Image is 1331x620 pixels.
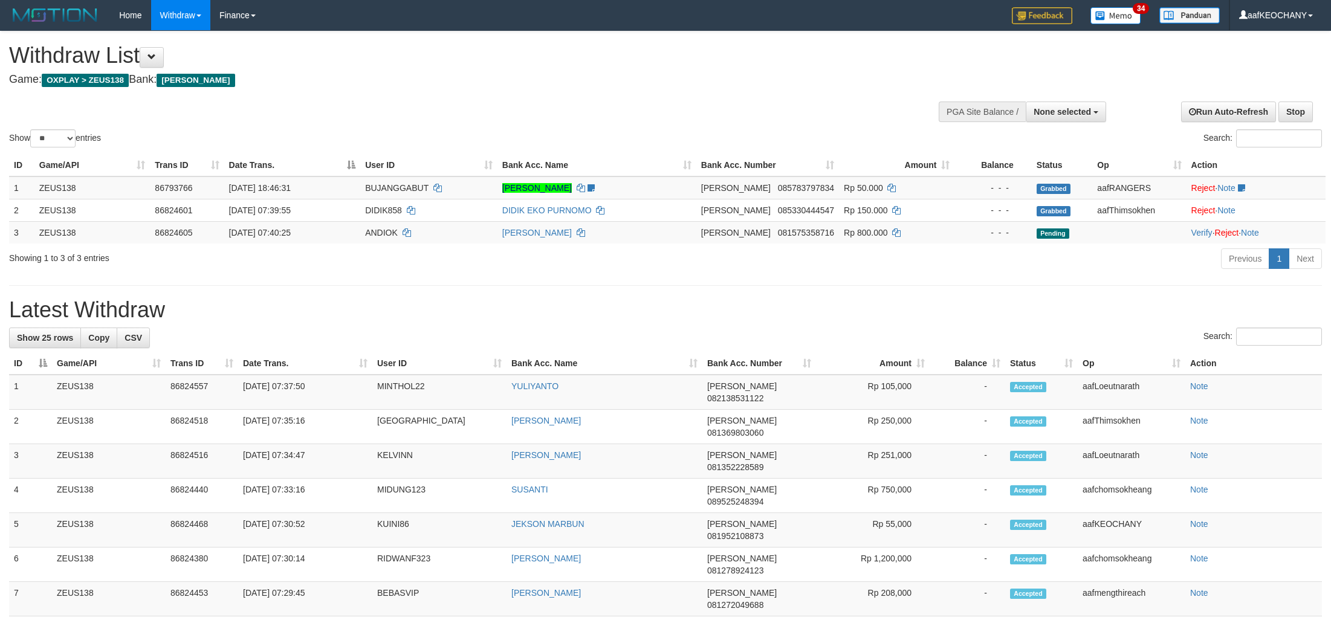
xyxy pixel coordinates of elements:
[9,129,101,147] label: Show entries
[778,205,834,215] span: Copy 085330444547 to clipboard
[1010,554,1046,564] span: Accepted
[959,182,1026,194] div: - - -
[930,547,1005,582] td: -
[1190,381,1208,391] a: Note
[52,352,166,375] th: Game/API: activate to sort column ascending
[707,519,777,529] span: [PERSON_NAME]
[1010,485,1046,496] span: Accepted
[816,375,930,410] td: Rp 105,000
[372,444,507,479] td: KELVINN
[707,381,777,391] span: [PERSON_NAME]
[1203,129,1322,147] label: Search:
[816,410,930,444] td: Rp 250,000
[696,154,839,176] th: Bank Acc. Number: activate to sort column ascending
[9,6,101,24] img: MOTION_logo.png
[42,74,129,87] span: OXPLAY > ZEUS138
[1078,547,1185,582] td: aafchomsokheang
[1078,582,1185,616] td: aafmengthireach
[707,588,777,598] span: [PERSON_NAME]
[9,74,875,86] h4: Game: Bank:
[1078,352,1185,375] th: Op: activate to sort column ascending
[238,513,372,547] td: [DATE] 07:30:52
[229,228,291,237] span: [DATE] 07:40:25
[707,497,763,506] span: Copy 089525248394 to clipboard
[1005,352,1078,375] th: Status: activate to sort column ascending
[238,352,372,375] th: Date Trans.: activate to sort column ascending
[707,600,763,610] span: Copy 081272049688 to clipboard
[1203,328,1322,346] label: Search:
[372,513,507,547] td: KUINI86
[1191,205,1216,215] a: Reject
[844,183,883,193] span: Rp 50.000
[930,582,1005,616] td: -
[17,333,73,343] span: Show 25 rows
[502,228,572,237] a: [PERSON_NAME]
[9,199,34,221] td: 2
[34,176,151,199] td: ZEUS138
[1037,184,1070,194] span: Grabbed
[166,582,238,616] td: 86824453
[502,183,572,193] a: [PERSON_NAME]
[9,221,34,244] td: 3
[238,582,372,616] td: [DATE] 07:29:45
[372,375,507,410] td: MINTHOL22
[816,479,930,513] td: Rp 750,000
[9,410,52,444] td: 2
[238,479,372,513] td: [DATE] 07:33:16
[707,531,763,541] span: Copy 081952108873 to clipboard
[839,154,954,176] th: Amount: activate to sort column ascending
[1181,102,1276,122] a: Run Auto-Refresh
[9,479,52,513] td: 4
[707,393,763,403] span: Copy 082138531122 to clipboard
[707,566,763,575] span: Copy 081278924123 to clipboard
[778,183,834,193] span: Copy 085783797834 to clipboard
[1092,199,1186,221] td: aafThimsokhen
[52,513,166,547] td: ZEUS138
[1037,228,1069,239] span: Pending
[166,479,238,513] td: 86824440
[1269,248,1289,269] a: 1
[52,479,166,513] td: ZEUS138
[816,444,930,479] td: Rp 251,000
[1215,228,1239,237] a: Reject
[166,444,238,479] td: 86824516
[229,205,291,215] span: [DATE] 07:39:55
[9,375,52,410] td: 1
[9,247,546,264] div: Showing 1 to 3 of 3 entries
[816,547,930,582] td: Rp 1,200,000
[229,183,291,193] span: [DATE] 18:46:31
[511,519,585,529] a: JEKSON MARBUN
[1012,7,1072,24] img: Feedback.jpg
[52,547,166,582] td: ZEUS138
[511,450,581,460] a: [PERSON_NAME]
[1159,7,1220,24] img: panduan.png
[1010,451,1046,461] span: Accepted
[238,410,372,444] td: [DATE] 07:35:16
[1190,519,1208,529] a: Note
[497,154,696,176] th: Bank Acc. Name: activate to sort column ascending
[1078,513,1185,547] td: aafKEOCHANY
[511,416,581,425] a: [PERSON_NAME]
[224,154,361,176] th: Date Trans.: activate to sort column descending
[155,183,192,193] span: 86793766
[80,328,117,348] a: Copy
[1010,589,1046,599] span: Accepted
[1037,206,1070,216] span: Grabbed
[511,485,548,494] a: SUSANTI
[1278,102,1313,122] a: Stop
[701,205,771,215] span: [PERSON_NAME]
[1190,416,1208,425] a: Note
[930,410,1005,444] td: -
[1236,129,1322,147] input: Search:
[9,513,52,547] td: 5
[1133,3,1149,14] span: 34
[1289,248,1322,269] a: Next
[1010,416,1046,427] span: Accepted
[52,444,166,479] td: ZEUS138
[34,154,151,176] th: Game/API: activate to sort column ascending
[150,154,224,176] th: Trans ID: activate to sort column ascending
[88,333,109,343] span: Copy
[816,352,930,375] th: Amount: activate to sort column ascending
[9,176,34,199] td: 1
[1190,485,1208,494] a: Note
